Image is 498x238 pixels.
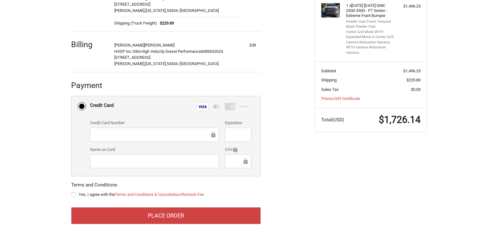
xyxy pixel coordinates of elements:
[157,20,174,26] span: $229.89
[114,61,145,66] span: [PERSON_NAME],
[71,207,261,224] button: Place Order
[114,55,150,60] span: [STREET_ADDRESS]
[71,181,117,191] legend: Terms and Conditions
[90,120,219,126] label: Credit Card Number
[225,147,251,153] label: CVV
[90,100,114,111] div: Credit Card
[321,117,344,123] span: Total (USD)
[90,147,219,153] label: Name on Card
[180,61,219,66] span: [GEOGRAPHIC_DATA]
[379,114,421,125] span: $1,726.14
[346,40,394,56] li: Camera Relocation Harness WITH Camera Relocation Harness
[145,61,167,66] span: [US_STATE],
[114,49,201,54] span: HVDP Inc DBA:High Velocity Diesel Performance
[346,30,394,40] li: Center Grill Mesh WITH Expanded Metal in Center Grill
[411,87,421,92] span: $0.00
[321,96,360,101] a: Promo/Gift Certificate
[114,8,145,13] span: [PERSON_NAME],
[79,192,204,197] span: Yes, I agree with the
[201,49,223,54] span: 6085632024
[114,2,150,7] span: [STREET_ADDRESS]
[406,78,421,82] span: $229.89
[321,78,337,82] span: Shipping
[346,19,394,30] li: Powder Coat Finish Textured Black Powder Coat
[114,43,144,47] span: [PERSON_NAME]
[71,80,108,90] h2: Payment
[346,3,394,19] h4: 1 x [DATE]-[DATE] GMC 2500-3500 - FT Series - Extreme Front Bumper
[244,41,261,49] button: Edit
[167,61,180,66] span: 53534 /
[167,8,180,13] span: 53534 /
[225,120,251,126] label: Expiration
[180,8,219,13] span: [GEOGRAPHIC_DATA]
[396,3,421,9] div: $1,496.25
[467,208,498,238] iframe: Chat Widget
[321,69,336,73] span: Subtotal
[115,192,204,197] a: Terms and Conditions & Cancellation/Restock Fee
[71,40,108,49] h2: Billing
[144,43,175,47] span: [PERSON_NAME]
[403,69,421,73] span: $1,496.25
[114,20,157,26] span: Shipping (Truck Freight)
[145,8,167,13] span: [US_STATE],
[321,87,339,92] span: Sales Tax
